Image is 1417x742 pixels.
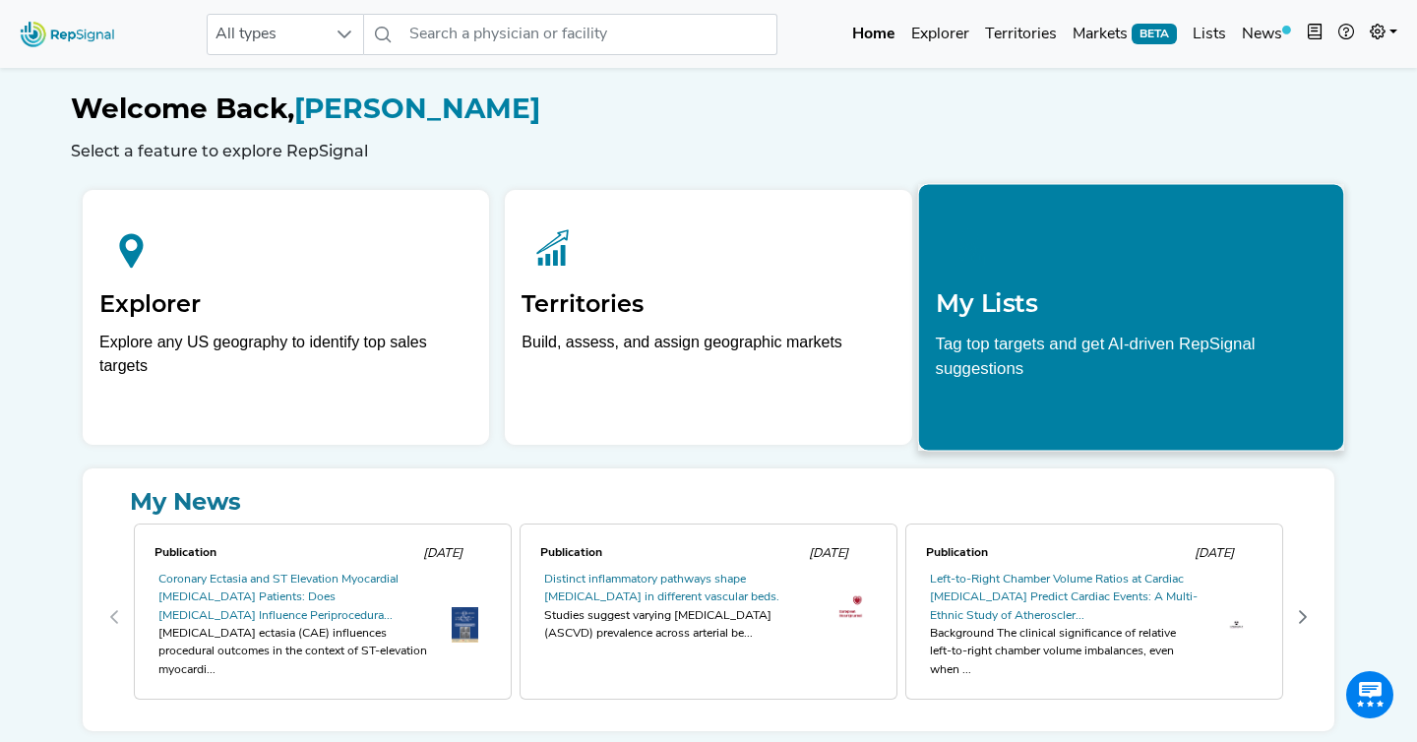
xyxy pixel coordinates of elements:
a: Territories [977,15,1065,54]
span: All types [208,15,326,54]
a: Left-to-Right Chamber Volume Ratios at Cardiac [MEDICAL_DATA] Predict Cardiac Events: A Multi-Eth... [930,574,1198,622]
div: 1 [516,520,901,715]
span: Publication [926,547,988,559]
a: ExplorerExplore any US geography to identify top sales targets [83,190,489,445]
p: Tag top targets and get AI-driven RepSignal suggestions [935,331,1326,392]
span: BETA [1132,24,1177,43]
h2: Territories [522,290,894,319]
div: 0 [130,520,516,715]
img: th [1223,617,1250,632]
h2: Explorer [99,290,472,319]
a: Lists [1185,15,1234,54]
span: Welcome Back, [71,92,294,125]
span: Publication [540,547,602,559]
div: 2 [901,520,1287,715]
a: TerritoriesBuild, assess, and assign geographic markets [505,190,911,445]
p: Build, assess, and assign geographic markets [522,331,894,389]
a: Explorer [903,15,977,54]
span: Publication [154,547,216,559]
img: th [452,607,478,643]
div: Studies suggest varying [MEDICAL_DATA] (ASCVD) prevalence across arterial be... [544,607,814,644]
div: [MEDICAL_DATA] ectasia (CAE) influences procedural outcomes in the context of ST-elevation myocar... [158,625,428,679]
div: Background The clinical significance of relative left-to-right chamber volume imbalances, even wh... [930,625,1200,679]
input: Search a physician or facility [401,14,777,55]
span: [DATE] [423,547,462,560]
button: Next Page [1287,601,1319,633]
a: My ListsTag top targets and get AI-driven RepSignal suggestions [917,183,1344,451]
h6: Select a feature to explore RepSignal [71,142,1346,160]
h2: My Lists [935,288,1326,318]
a: Distinct inflammatory pathways shape [MEDICAL_DATA] in different vascular beds. [544,574,779,603]
a: MarketsBETA [1065,15,1185,54]
a: Coronary Ectasia and ST Elevation Myocardial [MEDICAL_DATA] Patients: Does [MEDICAL_DATA] Influen... [158,574,399,622]
img: th [837,593,864,620]
a: News [1234,15,1299,54]
h1: [PERSON_NAME] [71,93,1346,126]
span: [DATE] [1195,547,1234,560]
button: Intel Book [1299,15,1330,54]
a: Home [844,15,903,54]
div: Explore any US geography to identify top sales targets [99,331,472,378]
span: [DATE] [809,547,848,560]
a: My News [98,484,1319,520]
